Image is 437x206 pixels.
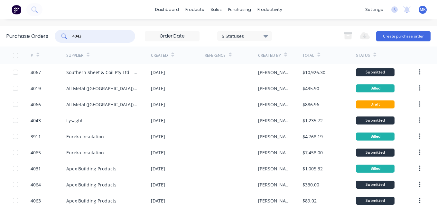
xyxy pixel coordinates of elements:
div: Submitted [356,197,395,205]
div: [DATE] [151,101,165,108]
div: [PERSON_NAME] [258,181,290,188]
div: Supplier [66,53,83,58]
a: dashboard [152,5,182,14]
div: [PERSON_NAME] [258,197,290,204]
div: [DATE] [151,133,165,140]
div: [PERSON_NAME] [258,69,290,76]
div: [DATE] [151,117,165,124]
div: All Metal ([GEOGRAPHIC_DATA]) Pty Ltd [66,101,138,108]
div: $886.96 [302,101,319,108]
div: Billed [356,133,395,141]
div: 4031 [31,165,41,172]
div: sales [207,5,225,14]
div: Created [151,53,168,58]
div: Southern Sheet & Coil Pty Ltd - Acc 17373 [66,69,138,76]
div: $330.00 [302,181,319,188]
div: $1,005.32 [302,165,323,172]
div: Lysaght [66,117,83,124]
div: [PERSON_NAME] [258,133,290,140]
div: [DATE] [151,85,165,92]
input: Search purchase orders... [72,33,125,39]
div: Eureka Insulation [66,133,104,140]
div: Submitted [356,181,395,189]
div: 4067 [31,69,41,76]
div: Created By [258,53,281,58]
div: [DATE] [151,149,165,156]
div: productivity [254,5,285,14]
span: MK [420,7,426,13]
div: $10,926.30 [302,69,325,76]
div: [PERSON_NAME] [258,165,290,172]
div: Submitted [356,116,395,124]
div: Total [302,53,314,58]
div: Submitted [356,68,395,76]
div: Reference [205,53,226,58]
div: 4043 [31,117,41,124]
div: Submitted [356,149,395,157]
div: [PERSON_NAME] [258,117,290,124]
input: Order Date [145,31,199,41]
div: Apex Building Products [66,197,116,204]
div: $435.90 [302,85,319,92]
div: Apex Building Products [66,181,116,188]
div: Status [356,53,370,58]
div: $89.02 [302,197,317,204]
div: Draft [356,100,395,108]
div: [DATE] [151,165,165,172]
div: $4,768.19 [302,133,323,140]
button: Create purchase order [376,31,431,41]
img: Factory [12,5,21,14]
div: $1,235.72 [302,117,323,124]
div: settings [362,5,386,14]
div: purchasing [225,5,254,14]
div: products [182,5,207,14]
div: Billed [356,165,395,173]
div: # [31,53,33,58]
div: 5 Statuses [222,32,268,39]
div: Eureka Insulation [66,149,104,156]
div: 4019 [31,85,41,92]
div: 4063 [31,197,41,204]
div: Purchase Orders [6,32,48,40]
div: Apex Building Products [66,165,116,172]
div: 4064 [31,181,41,188]
div: 3911 [31,133,41,140]
div: All Metal ([GEOGRAPHIC_DATA]) Pty Ltd [66,85,138,92]
div: 4065 [31,149,41,156]
div: [DATE] [151,197,165,204]
div: [PERSON_NAME] [258,101,290,108]
div: [PERSON_NAME] [258,85,290,92]
div: [DATE] [151,181,165,188]
div: Billed [356,84,395,92]
div: [PERSON_NAME] [258,149,290,156]
div: 4066 [31,101,41,108]
div: [DATE] [151,69,165,76]
div: $7,458.00 [302,149,323,156]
